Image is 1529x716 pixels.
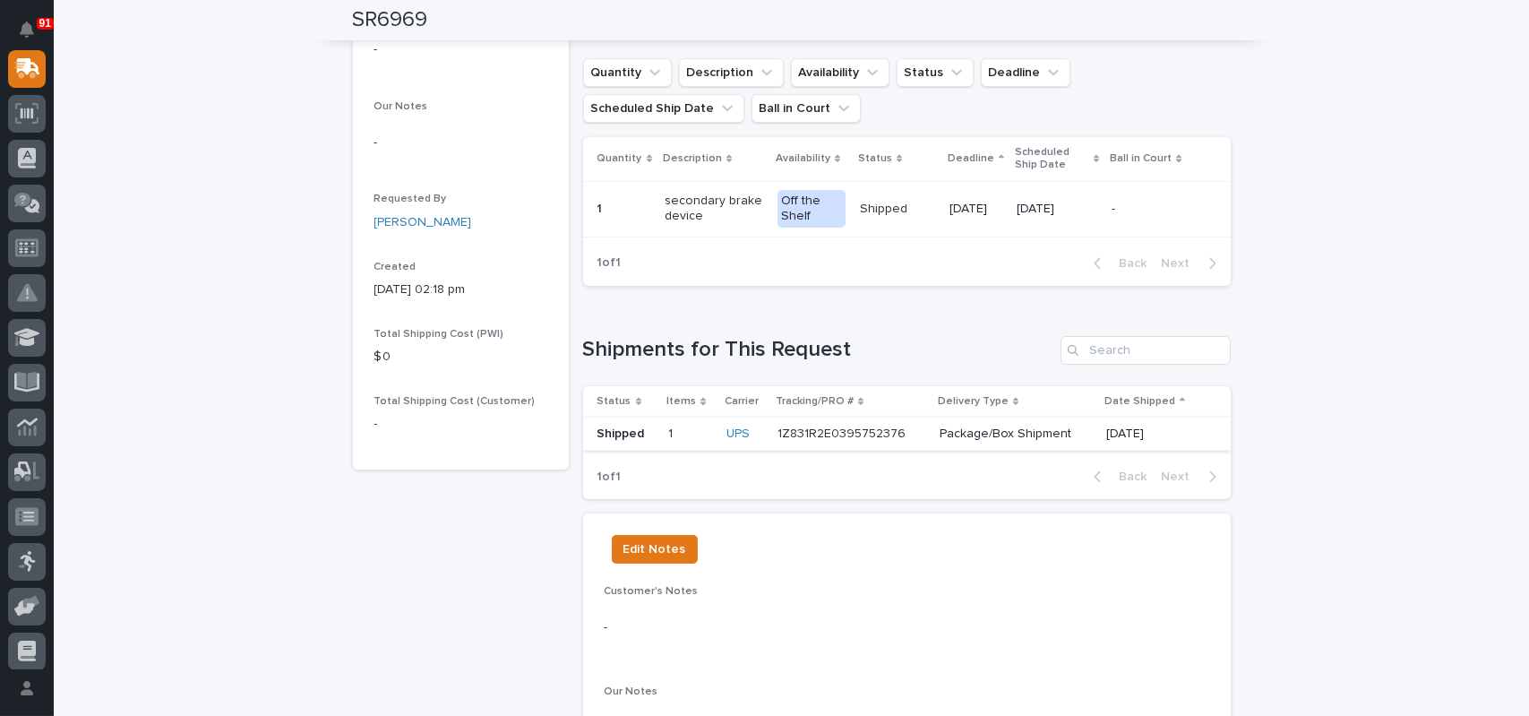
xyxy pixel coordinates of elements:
[623,539,686,560] span: Edit Notes
[1162,469,1201,485] span: Next
[666,392,696,411] p: Items
[940,427,1092,442] p: Package/Box Shipment
[1079,469,1155,485] button: Back
[605,586,699,597] span: Customer's Notes
[791,58,889,87] button: Availability
[583,94,744,123] button: Scheduled Ship Date
[752,94,861,123] button: Ball in Court
[22,22,46,50] div: Notifications91
[1162,255,1201,272] span: Next
[39,17,51,30] p: 91
[777,190,846,228] div: Off the Shelf
[583,58,672,87] button: Quantity
[1112,202,1187,217] p: -
[1061,336,1231,365] input: Search
[1015,142,1089,176] p: Scheduled Ship Date
[374,329,504,340] span: Total Shipping Cost (PWI)
[374,213,472,232] a: [PERSON_NAME]
[374,194,447,204] span: Requested By
[583,418,1231,451] tr: Shipped11 UPS 1Z831R2E03957523761Z831R2E0395752376 Package/Box Shipment[DATE]
[612,535,698,564] button: Edit Notes
[938,392,1009,411] p: Delivery Type
[353,7,428,33] h2: SR6969
[1106,427,1201,442] p: [DATE]
[583,455,636,499] p: 1 of 1
[374,348,547,367] p: $ 0
[665,194,763,224] p: secondary brake device
[725,392,759,411] p: Carrier
[777,423,909,442] p: 1Z831R2E0395752376
[1104,392,1175,411] p: Date Shipped
[605,686,658,697] span: Our Notes
[583,241,636,285] p: 1 of 1
[1017,202,1097,217] p: [DATE]
[776,392,854,411] p: Tracking/PRO #
[668,423,676,442] p: 1
[374,101,428,112] span: Our Notes
[374,396,536,407] span: Total Shipping Cost (Customer)
[1155,469,1231,485] button: Next
[949,202,1002,217] p: [DATE]
[981,58,1070,87] button: Deadline
[1109,469,1147,485] span: Back
[897,58,974,87] button: Status
[374,415,547,434] p: -
[374,134,547,152] p: -
[726,427,750,442] a: UPS
[8,11,46,48] button: Notifications
[858,149,892,168] p: Status
[583,337,1053,363] h1: Shipments for This Request
[663,149,722,168] p: Description
[583,181,1231,237] tr: 11 secondary brake deviceOff the ShelfShipped[DATE][DATE]-
[1079,255,1155,272] button: Back
[679,58,784,87] button: Description
[1109,255,1147,272] span: Back
[597,427,655,442] p: Shipped
[374,40,547,59] p: -
[374,280,547,299] p: [DATE] 02:18 pm
[374,262,417,272] span: Created
[605,618,1209,637] p: -
[597,392,631,411] p: Status
[860,202,935,217] p: Shipped
[597,149,642,168] p: Quantity
[1155,255,1231,272] button: Next
[1110,149,1172,168] p: Ball in Court
[597,198,606,217] p: 1
[948,149,994,168] p: Deadline
[776,149,830,168] p: Availability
